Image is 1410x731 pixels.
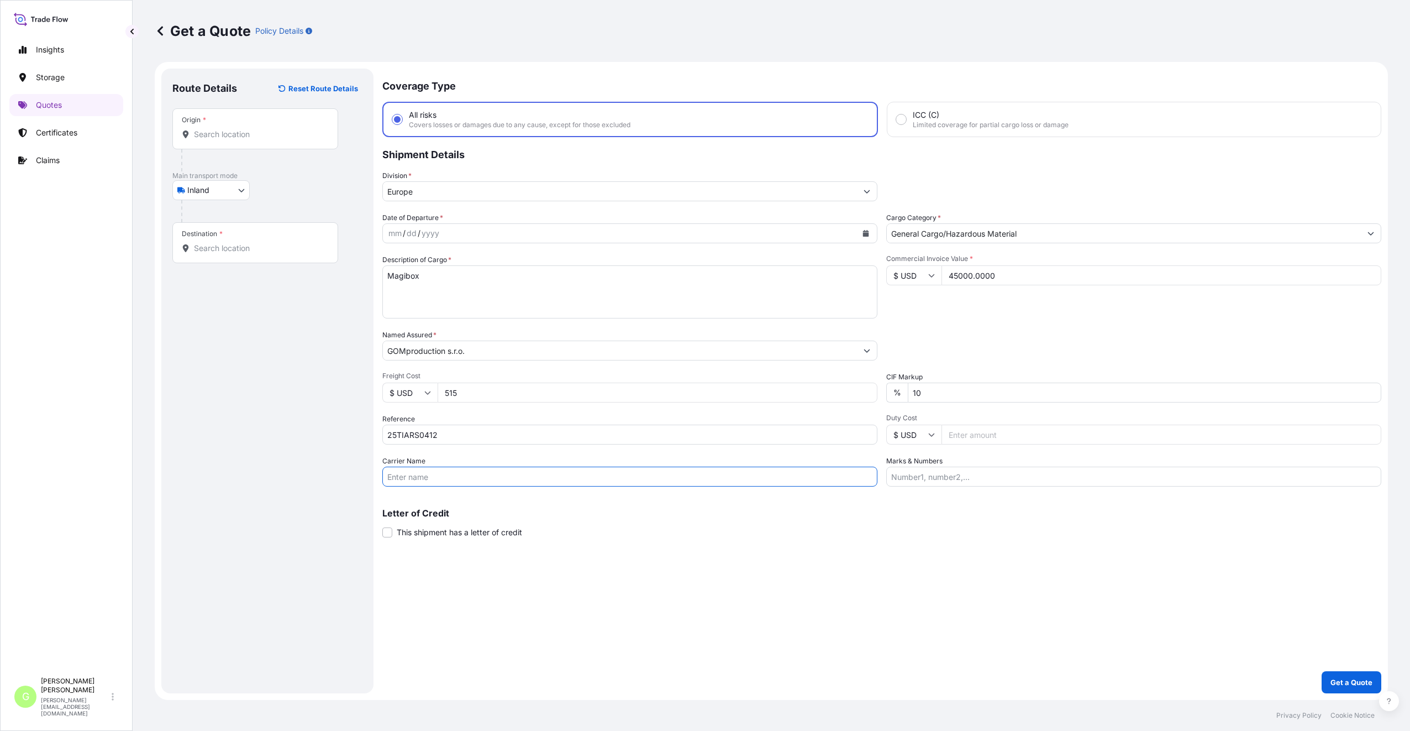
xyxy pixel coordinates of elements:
input: Type amount [941,265,1381,285]
button: Get a Quote [1322,671,1381,693]
a: Storage [9,66,123,88]
span: Duty Cost [886,414,1381,422]
label: Carrier Name [382,456,425,467]
span: Commercial Invoice Value [886,254,1381,263]
input: Full name [383,341,857,361]
a: Certificates [9,122,123,144]
p: Insights [36,44,64,55]
a: Quotes [9,94,123,116]
span: All risks [409,109,436,121]
p: Policy Details [255,25,303,36]
a: Cookie Notice [1330,711,1375,720]
div: day, [406,227,418,240]
label: Cargo Category [886,212,941,223]
label: Named Assured [382,330,436,341]
input: Select a commodity type [887,223,1361,243]
div: Origin [182,116,206,124]
a: Privacy Policy [1276,711,1322,720]
span: This shipment has a letter of credit [397,527,522,538]
span: ICC (C) [913,109,939,121]
label: CIF Markup [886,372,923,383]
p: Get a Quote [1330,677,1372,688]
button: Show suggestions [857,341,877,361]
input: Enter percentage [908,383,1381,403]
input: Your internal reference [382,425,877,445]
button: Show suggestions [1361,223,1381,243]
label: Division [382,170,412,181]
a: Claims [9,149,123,171]
p: Storage [36,72,65,83]
input: Enter amount [438,383,877,403]
input: ICC (C)Limited coverage for partial cargo loss or damage [896,114,906,124]
div: % [886,383,908,403]
div: Destination [182,229,223,238]
p: Letter of Credit [382,509,1381,518]
input: Type to search division [383,181,857,201]
input: Number1, number2,... [886,467,1381,487]
input: All risksCovers losses or damages due to any cause, except for those excluded [392,114,402,124]
button: Calendar [857,224,875,242]
p: Main transport mode [172,171,362,180]
input: Enter amount [941,425,1381,445]
span: Date of Departure [382,212,443,223]
button: Reset Route Details [273,80,362,97]
span: Inland [187,185,209,196]
p: Shipment Details [382,137,1381,170]
input: Enter name [382,467,877,487]
div: / [418,227,420,240]
input: Origin [194,129,324,140]
label: Marks & Numbers [886,456,943,467]
button: Show suggestions [857,181,877,201]
span: Freight Cost [382,372,877,380]
p: Claims [36,155,60,166]
button: Select transport [172,180,250,200]
p: [PERSON_NAME][EMAIL_ADDRESS][DOMAIN_NAME] [41,697,109,717]
span: G [22,691,29,702]
input: Destination [194,243,324,254]
div: year, [420,227,440,240]
p: Get a Quote [155,22,251,40]
p: Reset Route Details [288,83,358,94]
a: Insights [9,39,123,61]
span: Limited coverage for partial cargo loss or damage [913,121,1069,129]
div: / [403,227,406,240]
label: Reference [382,414,415,425]
p: Route Details [172,82,237,95]
span: Covers losses or damages due to any cause, except for those excluded [409,121,630,129]
label: Description of Cargo [382,254,451,265]
p: [PERSON_NAME] [PERSON_NAME] [41,677,109,695]
p: Quotes [36,100,62,111]
p: Certificates [36,127,77,138]
p: Coverage Type [382,69,1381,102]
div: month, [387,227,403,240]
